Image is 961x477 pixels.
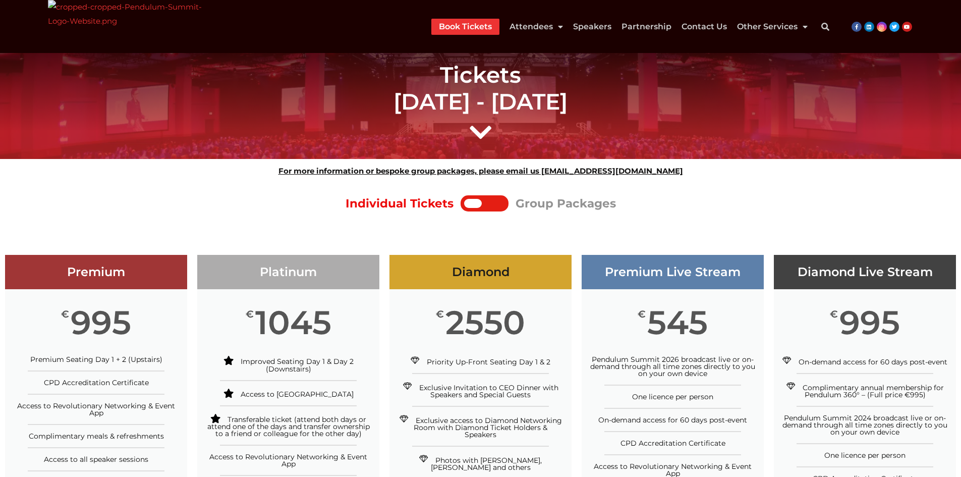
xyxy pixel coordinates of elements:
span: € [61,309,69,320]
span: € [246,309,254,320]
span: 2550 [445,309,525,336]
h3: Premium [5,265,187,280]
span: One licence per person [632,392,713,401]
a: Other Services [737,19,808,35]
h3: Premium Live Stream [582,265,764,280]
span: € [436,309,444,320]
span: Complimentary meals & refreshments [29,432,164,441]
a: Speakers [573,19,611,35]
nav: Menu [431,19,808,35]
span: 545 [647,309,708,336]
span: CPD Accreditation Certificate [620,439,725,448]
span: 995 [71,309,131,336]
span: 995 [839,309,900,336]
a: Partnership [621,19,671,35]
a: Book Tickets [439,19,492,35]
div: Search [815,17,835,37]
span: Access to all speaker sessions [44,455,148,464]
span: Access to Revolutionary Networking & Event App [209,452,367,468]
span: CPD Accreditation Certificate [44,378,149,387]
span: Complimentary annual membership for Pendulum 360° – (Full price €995) [803,383,944,399]
div: Group Packages [516,193,616,215]
strong: For more information or bespoke group packages, please email us [EMAIL_ADDRESS][DOMAIN_NAME] [278,166,683,176]
span: Premium Seating Day 1 + 2 (Upstairs) [30,355,162,364]
span: One licence per person [824,451,906,460]
div: Individual Tickets [346,193,454,215]
span: Priority Up-Front Seating Day 1 & 2 [427,357,550,366]
span: On-demand access for 60 days post-event [598,415,747,425]
span: 1045 [255,309,331,336]
span: On-demand access for 60 days post-event [799,357,947,366]
h1: Tickets [DATE] - [DATE] [198,62,763,115]
a: Attendees [510,19,563,35]
span: Improved Seating Day 1 & Day 2 (Downstairs) [241,357,354,373]
span: Pendulum Summit 2026 broadcast live or on-demand through all time zones directly to you on your o... [590,355,755,378]
span: Exclusive Invitation to CEO Dinner with Speakers and Special Guests [419,383,558,399]
span: Photos with [PERSON_NAME], [PERSON_NAME] and others [431,456,542,472]
span: Transferable ticket (attend both days or attend one of the days and transfer ownership to a frien... [207,415,370,438]
span: Exclusive access to Diamond Networking Room with Diamond Ticket Holders & Speakers [414,416,562,439]
span: Access to Revolutionary Networking & Event App [17,401,175,417]
a: Contact Us [682,19,727,35]
h3: Diamond [389,265,572,280]
h3: Platinum [197,265,379,280]
h3: Diamond Live Stream [774,265,956,280]
span: € [638,309,646,320]
span: € [830,309,838,320]
span: Pendulum Summit 2024 broadcast live or on-demand through all time zones directly to you on your o... [782,413,947,437]
span: Access to [GEOGRAPHIC_DATA] [241,390,354,399]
